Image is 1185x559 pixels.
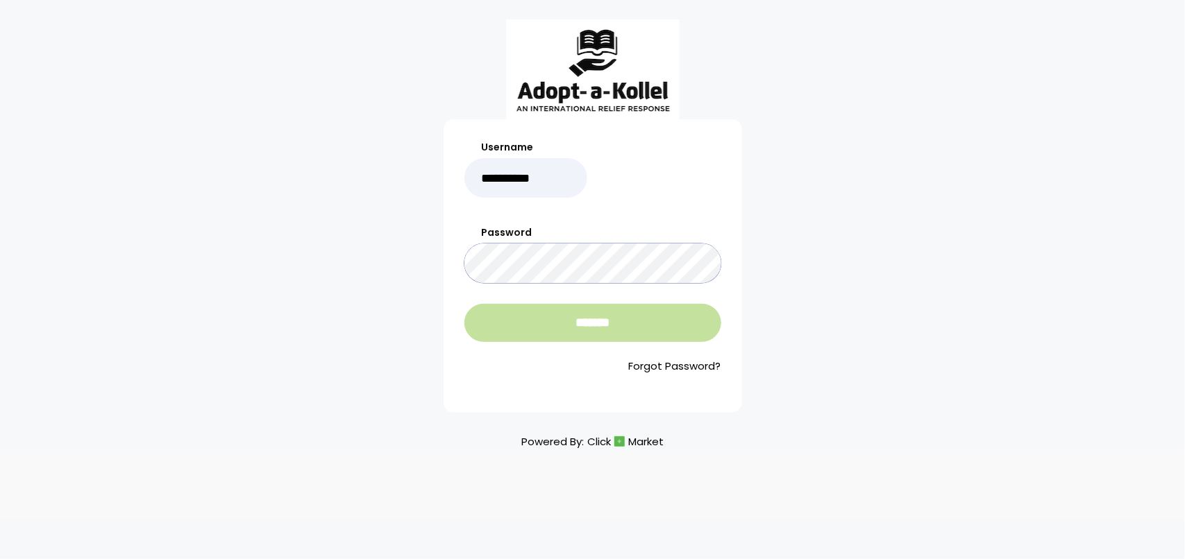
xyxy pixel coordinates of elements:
label: Username [464,140,588,155]
a: ClickMarket [587,432,664,451]
p: Powered By: [521,432,664,451]
img: cm_icon.png [614,436,625,447]
a: Forgot Password? [464,359,721,375]
label: Password [464,225,721,240]
img: aak_logo_sm.jpeg [506,19,680,119]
